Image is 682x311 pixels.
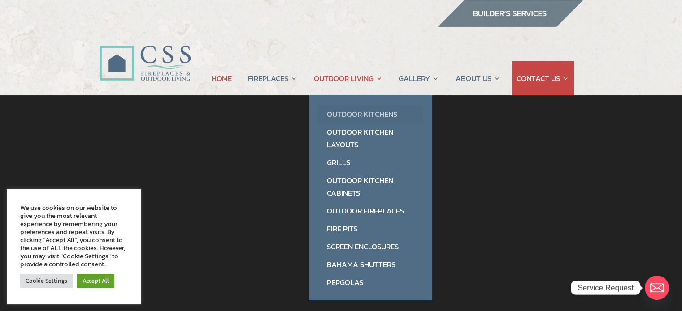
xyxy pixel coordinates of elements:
[77,274,114,288] a: Accept All
[399,61,439,95] a: GALLERY
[318,238,423,256] a: Screen Enclosures
[314,61,382,95] a: OUTDOOR LIVING
[20,204,128,268] div: We use cookies on our website to give you the most relevant experience by remembering your prefer...
[517,61,569,95] a: CONTACT US
[318,273,423,291] a: Pergolas
[455,61,500,95] a: ABOUT US
[318,202,423,220] a: Outdoor Fireplaces
[248,61,297,95] a: FIREPLACES
[318,220,423,238] a: Fire Pits
[318,256,423,273] a: Bahama Shutters
[318,105,423,123] a: Outdoor Kitchens
[99,21,191,85] img: CSS Fireplaces & Outdoor Living (Formerly Construction Solutions & Supply)- Jacksonville Ormond B...
[645,276,669,300] a: Email
[318,153,423,171] a: Grills
[318,171,423,202] a: Outdoor Kitchen Cabinets
[212,61,232,95] a: HOME
[20,274,73,288] a: Cookie Settings
[437,18,583,30] a: builder services construction supply
[318,123,423,153] a: Outdoor Kitchen Layouts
